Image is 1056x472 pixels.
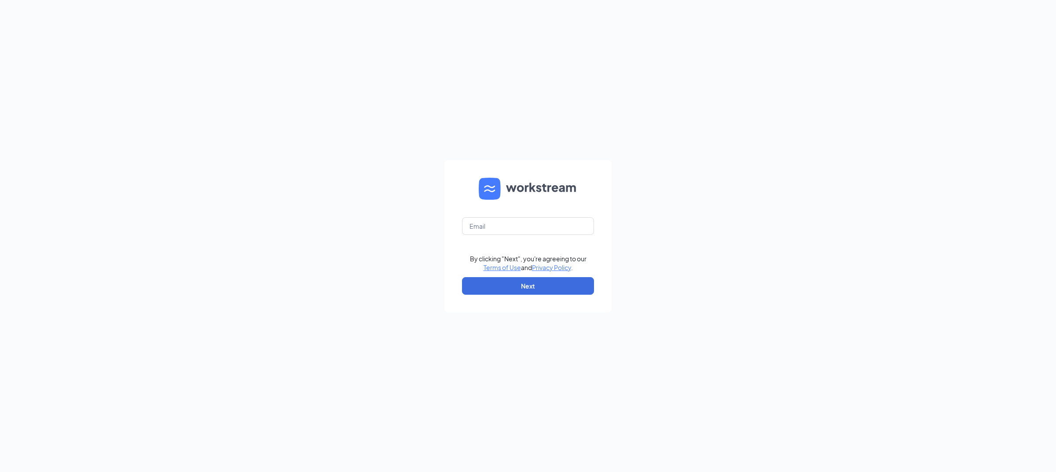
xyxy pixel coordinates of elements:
a: Privacy Policy [532,263,571,271]
img: WS logo and Workstream text [479,178,577,200]
a: Terms of Use [484,263,521,271]
div: By clicking "Next", you're agreeing to our and . [470,254,587,272]
button: Next [462,277,594,295]
input: Email [462,217,594,235]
